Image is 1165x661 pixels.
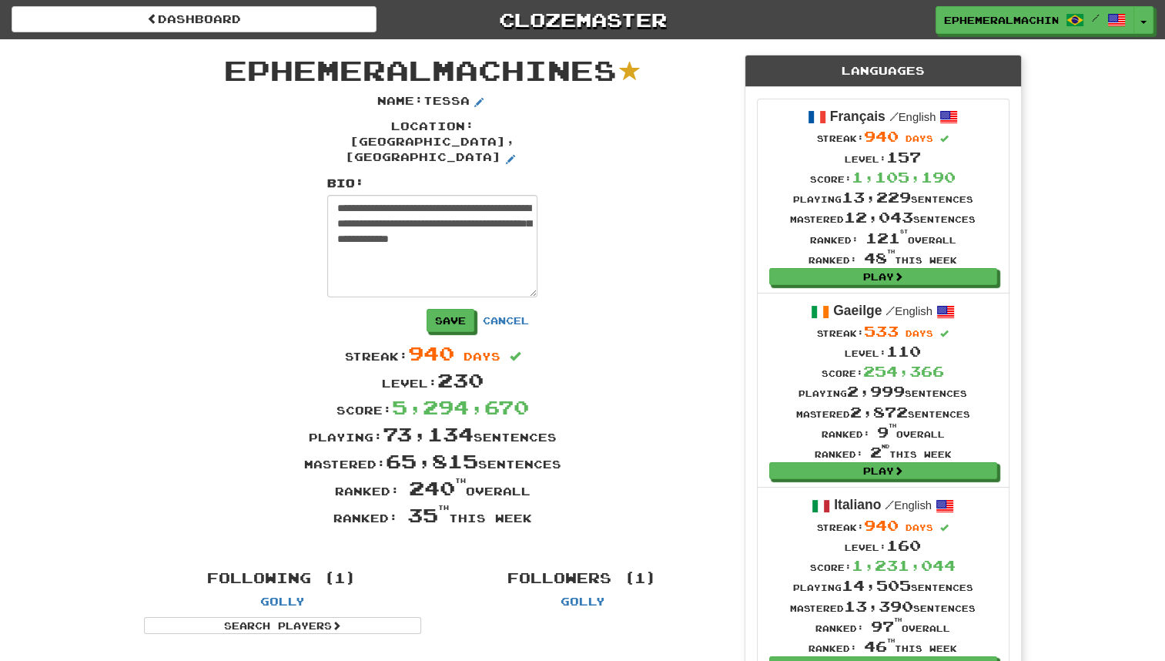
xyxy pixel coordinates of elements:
[437,368,484,391] span: 230
[887,638,895,643] sup: th
[833,303,882,318] strong: Gaeilge
[1092,12,1100,23] span: /
[900,229,908,234] sup: st
[790,228,976,248] div: Ranked: overall
[940,330,949,338] span: Streak includes today.
[906,328,933,338] span: days
[434,536,486,552] iframe: fb:share_button Facebook Social Plugin
[386,449,478,472] span: 65,815
[790,207,976,227] div: Mastered sentences
[132,502,733,528] div: Ranked: this week
[379,536,429,552] iframe: X Post Button
[885,498,894,512] span: /
[769,462,997,479] a: Play
[144,617,421,634] a: Search Players
[870,444,889,461] span: 2
[12,6,377,32] a: Dashboard
[830,109,885,124] strong: Français
[383,422,474,445] span: 73,134
[790,147,976,167] div: Level:
[847,383,905,400] span: 2,999
[940,135,949,143] span: Streak includes today.
[745,55,1021,87] div: Languages
[796,341,970,361] div: Level:
[132,340,733,367] div: Streak:
[864,323,899,340] span: 533
[864,250,895,267] span: 48
[886,537,921,554] span: 160
[327,176,364,191] label: Bio :
[852,169,956,186] span: 1,105,190
[796,442,970,462] div: Ranked: this week
[864,638,895,655] span: 46
[885,305,932,317] small: English
[769,268,997,285] a: Play
[889,423,896,428] sup: th
[852,557,956,574] span: 1,231,044
[132,448,733,475] div: Mastered: sentences
[790,616,976,636] div: Ranked: overall
[132,367,733,394] div: Level:
[408,341,454,364] span: 940
[224,53,617,86] span: Ephemeralmachines
[940,524,949,532] span: Streak includes today.
[790,596,976,616] div: Mastered sentences
[132,421,733,448] div: Playing: sentences
[844,598,913,615] span: 13,390
[885,304,895,317] span: /
[885,499,932,512] small: English
[790,515,976,535] div: Streak:
[865,230,908,247] span: 121
[889,111,936,123] small: English
[392,395,529,418] span: 5,294,670
[796,361,970,381] div: Score:
[796,422,970,442] div: Ranked: overall
[842,577,911,594] span: 14,505
[144,571,421,586] h4: Following (1)
[444,571,721,586] h4: Followers (1)
[132,394,733,421] div: Score:
[474,309,537,332] button: Cancel
[464,350,500,363] span: days
[438,504,449,512] sup: th
[882,444,889,449] sup: nd
[317,119,548,168] p: Location : [GEOGRAPHIC_DATA], [GEOGRAPHIC_DATA]
[796,321,970,341] div: Streak:
[877,424,896,441] span: 9
[132,475,733,502] div: Ranked: overall
[790,126,976,146] div: Streak:
[871,618,902,635] span: 97
[407,503,449,526] span: 35
[886,149,921,166] span: 157
[887,249,895,254] sup: th
[844,209,913,226] span: 12,043
[790,575,976,596] div: Playing sentences
[863,363,944,380] span: 254,366
[886,343,921,360] span: 110
[409,476,466,499] span: 240
[790,555,976,575] div: Score:
[790,535,976,555] div: Level:
[790,167,976,187] div: Score:
[944,13,1058,27] span: Ephemeralmachines
[790,187,976,207] div: Playing sentences
[834,497,881,512] strong: Italiano
[906,133,933,143] span: days
[936,6,1134,34] a: Ephemeralmachines /
[790,636,976,656] div: Ranked: this week
[850,404,908,421] span: 2,872
[906,522,933,532] span: days
[260,595,305,608] a: golly
[864,128,899,145] span: 940
[427,309,474,332] button: Save
[790,248,976,268] div: Ranked: this week
[796,402,970,422] div: Mastered sentences
[842,189,911,206] span: 13,229
[455,477,466,485] sup: th
[889,109,899,123] span: /
[894,617,902,622] sup: th
[400,6,765,33] a: Clozemaster
[377,93,488,112] p: Name : Tessa
[796,381,970,401] div: Playing sentences
[864,517,899,534] span: 940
